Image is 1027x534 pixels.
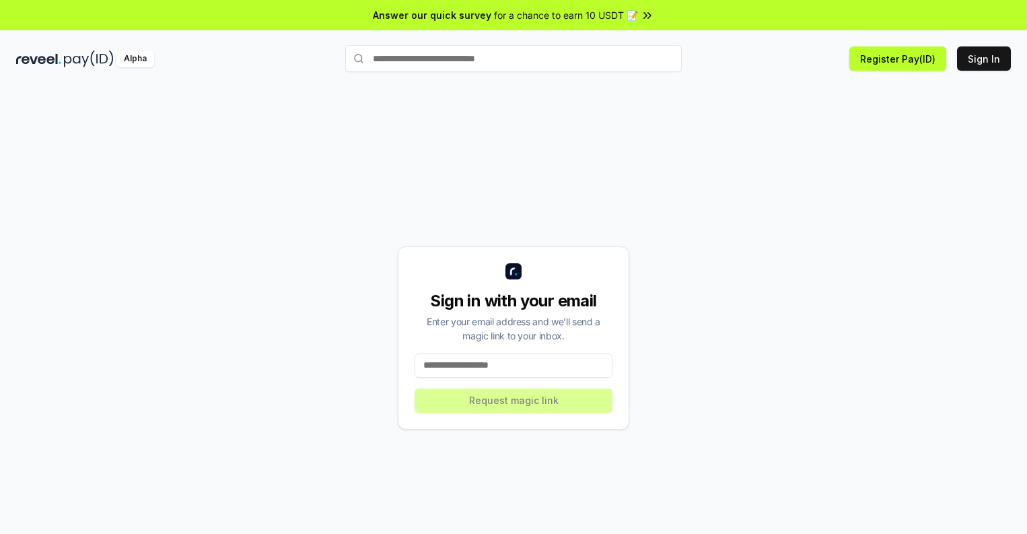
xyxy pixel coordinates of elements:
img: pay_id [64,51,114,67]
span: for a chance to earn 10 USDT 📝 [494,8,638,22]
div: Sign in with your email [415,290,612,312]
span: Answer our quick survey [373,8,491,22]
div: Alpha [116,51,154,67]
img: reveel_dark [16,51,61,67]
button: Sign In [957,46,1011,71]
div: Enter your email address and we’ll send a magic link to your inbox. [415,314,612,343]
img: logo_small [505,263,522,279]
button: Register Pay(ID) [849,46,946,71]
